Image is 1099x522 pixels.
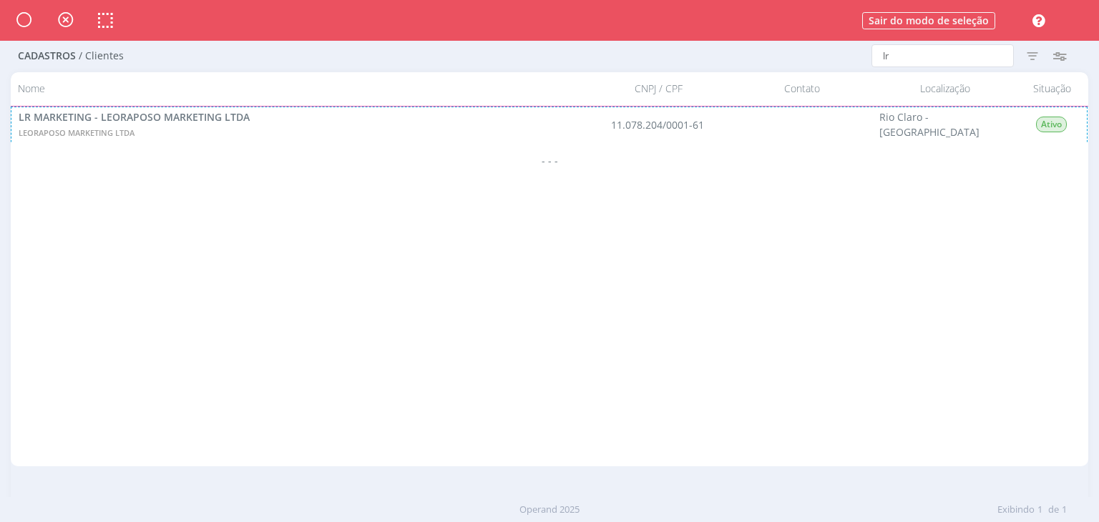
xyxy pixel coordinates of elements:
[587,77,731,102] div: CNPJ / CPF
[1037,503,1042,517] span: 1
[11,142,1088,178] div: - - -
[11,77,587,102] div: Nome
[874,77,1017,102] div: Localização
[1017,77,1088,102] div: Situação
[871,44,1014,67] input: Busca
[18,50,76,62] span: Cadastros
[1048,503,1059,517] span: de
[997,503,1035,517] span: Exibindo
[731,77,874,102] div: Contato
[862,12,995,29] button: Sair do modo de seleção
[79,50,124,62] span: / Clientes
[1062,503,1067,517] span: 1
